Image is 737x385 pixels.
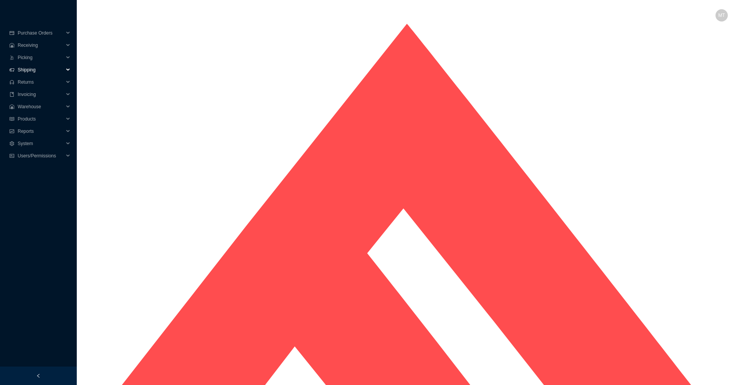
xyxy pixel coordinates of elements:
[18,64,64,76] span: Shipping
[9,154,15,158] span: idcard
[9,117,15,121] span: read
[18,39,64,51] span: Receiving
[36,373,41,378] span: left
[18,150,64,162] span: Users/Permissions
[18,76,64,88] span: Returns
[9,129,15,134] span: fund
[18,88,64,101] span: Invoicing
[9,141,15,146] span: setting
[18,125,64,137] span: Reports
[9,80,15,84] span: customer-service
[18,137,64,150] span: System
[18,101,64,113] span: Warehouse
[18,51,64,64] span: Picking
[9,31,15,35] span: credit-card
[18,27,64,39] span: Purchase Orders
[718,9,725,21] span: MT
[18,113,64,125] span: Products
[9,92,15,97] span: book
